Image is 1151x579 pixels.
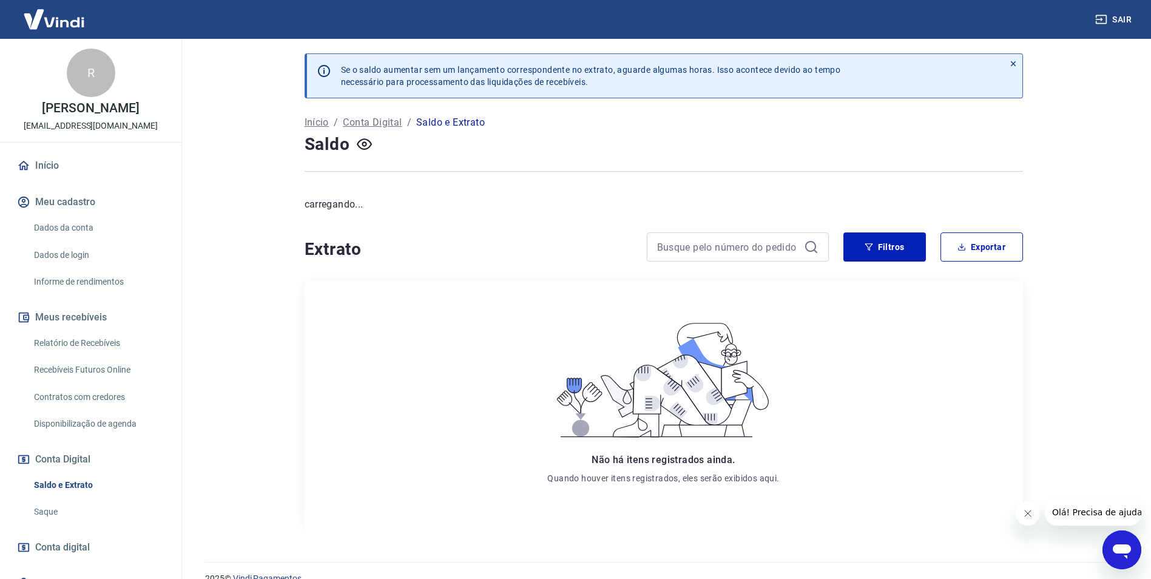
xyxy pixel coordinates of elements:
[334,115,338,130] p: /
[547,472,779,484] p: Quando houver itens registrados, eles serão exibidos aqui.
[15,189,167,215] button: Meu cadastro
[843,232,926,262] button: Filtros
[15,1,93,38] img: Vindi
[29,357,167,382] a: Recebíveis Futuros Online
[15,152,167,179] a: Início
[42,102,139,115] p: [PERSON_NAME]
[940,232,1023,262] button: Exportar
[305,237,632,262] h4: Extrato
[15,534,167,561] a: Conta digital
[416,115,485,130] p: Saldo e Extrato
[29,215,167,240] a: Dados da conta
[15,446,167,473] button: Conta Digital
[67,49,115,97] div: R
[24,120,158,132] p: [EMAIL_ADDRESS][DOMAIN_NAME]
[592,454,735,466] span: Não há itens registrados ainda.
[29,331,167,356] a: Relatório de Recebíveis
[343,115,402,130] a: Conta Digital
[7,8,102,18] span: Olá! Precisa de ajuda?
[1045,499,1141,526] iframe: Mensagem da empresa
[29,411,167,436] a: Disponibilização de agenda
[341,64,841,88] p: Se o saldo aumentar sem um lançamento correspondente no extrato, aguarde algumas horas. Isso acon...
[35,539,90,556] span: Conta digital
[1102,530,1141,569] iframe: Botão para abrir a janela de mensagens
[29,243,167,268] a: Dados de login
[305,115,329,130] a: Início
[1093,8,1136,31] button: Sair
[29,499,167,524] a: Saque
[305,197,1023,212] p: carregando...
[29,269,167,294] a: Informe de rendimentos
[15,304,167,331] button: Meus recebíveis
[305,132,350,157] h4: Saldo
[1016,501,1040,526] iframe: Fechar mensagem
[29,385,167,410] a: Contratos com credores
[407,115,411,130] p: /
[29,473,167,498] a: Saldo e Extrato
[657,238,799,256] input: Busque pelo número do pedido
